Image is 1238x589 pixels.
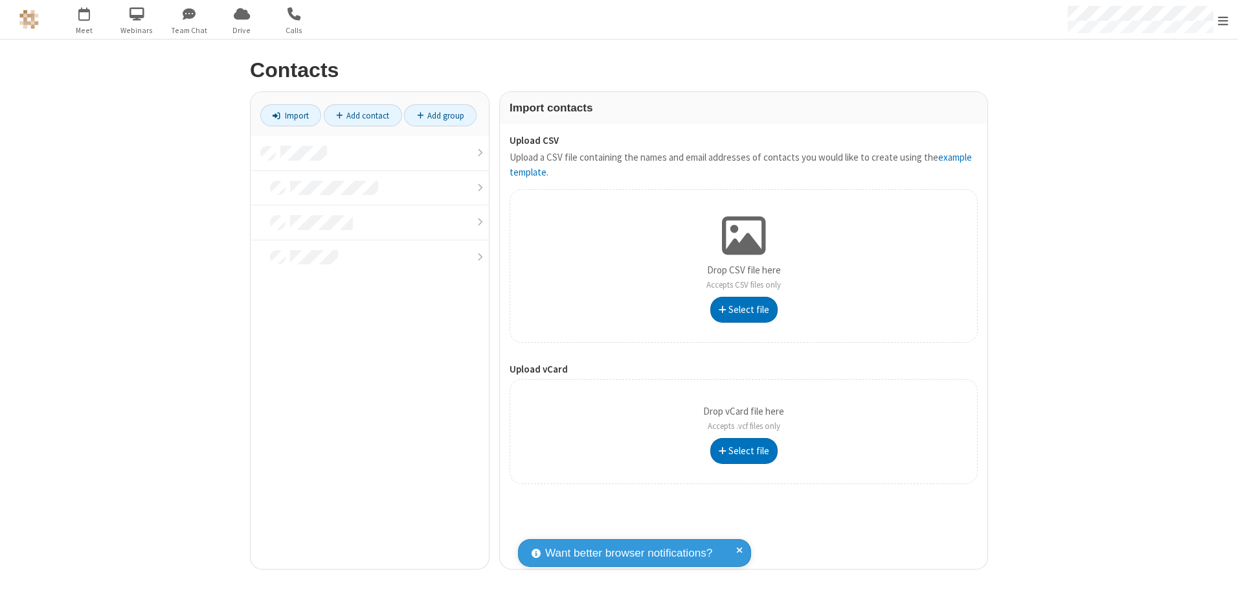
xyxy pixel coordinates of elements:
img: QA Selenium DO NOT DELETE OR CHANGE [19,10,39,29]
button: Select file [710,297,778,323]
p: Drop CSV file here [706,263,781,292]
span: Accepts CSV files only [706,279,781,290]
span: Drive [218,25,266,36]
label: Upload CSV [510,133,978,148]
span: Accepts .vcf files only [708,421,780,432]
h3: Import contacts [510,102,978,114]
span: Calls [270,25,319,36]
a: example template [510,151,972,178]
span: Team Chat [165,25,214,36]
a: Add contact [324,104,402,126]
span: Want better browser notifications? [545,545,712,562]
button: Select file [710,438,778,464]
a: Import [260,104,321,126]
h2: Contacts [250,59,988,82]
label: Upload vCard [510,362,978,377]
span: Meet [60,25,109,36]
p: Upload a CSV file containing the names and email addresses of contacts you would like to create u... [510,150,978,179]
p: Drop vCard file here [703,404,784,433]
a: Add group [404,104,477,126]
span: Webinars [113,25,161,36]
